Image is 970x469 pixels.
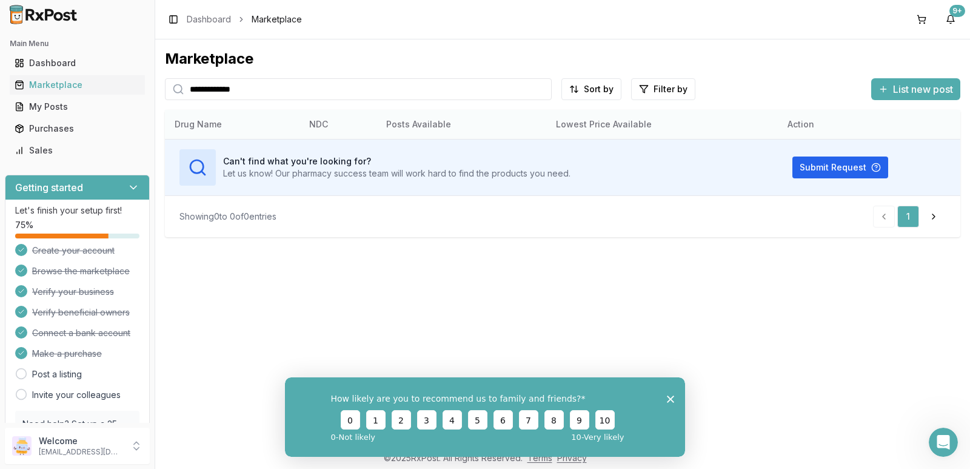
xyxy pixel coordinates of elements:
[10,52,145,74] a: Dashboard
[792,157,888,178] button: Submit Request
[584,83,614,95] span: Sort by
[5,97,150,116] button: My Posts
[5,53,150,73] button: Dashboard
[223,155,570,167] h3: Can't find what you're looking for?
[5,119,150,138] button: Purchases
[10,39,145,49] h2: Main Menu
[778,110,960,139] th: Action
[871,84,960,96] a: List new post
[285,377,685,457] iframe: Survey from RxPost
[39,435,123,447] p: Welcome
[557,453,587,463] a: Privacy
[631,78,695,100] button: Filter by
[376,110,546,139] th: Posts Available
[165,49,960,69] div: Marketplace
[561,78,621,100] button: Sort by
[32,265,130,277] span: Browse the marketplace
[223,167,570,180] p: Let us know! Our pharmacy success team will work hard to find the products you need.
[546,110,778,139] th: Lowest Price Available
[32,368,82,380] a: Post a listing
[897,206,919,228] a: 1
[15,79,140,91] div: Marketplace
[893,82,953,96] span: List new post
[32,245,115,257] span: Create your account
[179,211,276,223] div: Showing 0 to 0 of 0 entries
[15,101,140,113] div: My Posts
[871,78,960,100] button: List new post
[10,74,145,96] a: Marketplace
[10,118,145,140] a: Purchases
[32,327,130,339] span: Connect a bank account
[299,110,376,139] th: NDC
[15,144,140,157] div: Sales
[941,10,960,29] button: 9+
[873,206,946,228] nav: pagination
[949,5,965,17] div: 9+
[5,75,150,95] button: Marketplace
[654,83,687,95] span: Filter by
[10,140,145,161] a: Sales
[15,57,140,69] div: Dashboard
[32,348,102,360] span: Make a purchase
[32,389,121,401] a: Invite your colleagues
[15,204,139,217] p: Let's finish your setup first!
[15,180,83,195] h3: Getting started
[187,13,231,25] a: Dashboard
[5,5,82,24] img: RxPost Logo
[15,219,33,231] span: 75 %
[32,306,130,319] span: Verify beneficial owners
[921,206,946,228] a: Go to next page
[252,13,302,25] span: Marketplace
[527,453,552,463] a: Terms
[187,13,302,25] nav: breadcrumb
[39,447,123,457] p: [EMAIL_ADDRESS][DOMAIN_NAME]
[12,436,32,456] img: User avatar
[10,96,145,118] a: My Posts
[929,428,958,457] iframe: Intercom live chat
[22,418,132,454] p: Need help? Set up a 25 minute call with our team to set up.
[15,123,140,135] div: Purchases
[32,286,114,298] span: Verify your business
[165,110,299,139] th: Drug Name
[5,141,150,160] button: Sales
